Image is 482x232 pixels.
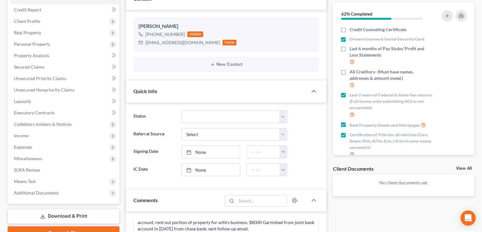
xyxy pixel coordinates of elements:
span: Real Property [14,30,41,35]
div: Open Intercom Messenger [460,210,476,226]
span: Miscellaneous [14,156,42,161]
a: Secured Claims [9,61,119,73]
div: [EMAIL_ADDRESS][DOMAIN_NAME] [145,39,220,46]
span: Certificates of Title for all vehicles (Cars, Boats, RVs, ATVs, Ect...) If its in your name, we n... [349,132,434,151]
span: Means Test [14,179,36,184]
div: spoke to client, judgements outside [GEOGRAPHIC_DATA] regarding old business, one in [GEOGRAPHIC_... [138,207,315,232]
a: Unsecured Priority Claims [9,73,119,84]
span: Drivers License & Social Security Card [349,36,424,42]
span: Comments [133,197,158,203]
a: Download & Print [8,209,119,224]
span: Additional Documents [14,190,59,195]
span: Client Profile [14,18,40,24]
span: All Creditors- (Must have names, addresses & amount owed.) [349,69,434,81]
strong: 62% Completed [341,11,372,17]
span: Unsecured Priority Claims [14,76,66,81]
div: [PERSON_NAME] [138,23,314,30]
a: Executory Contracts [9,107,119,119]
input: Search... [236,195,287,206]
a: None [182,146,240,158]
span: Real Property Deeds and Mortgages [349,122,420,128]
div: Client Documents [333,165,373,172]
span: Expenses [14,144,32,150]
span: Lawsuits [14,99,31,104]
label: Referral Source [130,128,178,141]
a: Property Analysis [9,50,119,61]
div: [PHONE_NUMBER] [145,31,185,38]
span: Credit Counseling Certificate [349,26,406,33]
span: Quick Info [133,88,157,94]
input: -- : -- [247,164,280,176]
a: None [182,164,240,176]
label: Status [130,110,178,123]
a: Lawsuits [9,96,119,107]
span: Last 2 years of Federal & State Tax returns. (Full forms, only submitting W2 is not acceptable) [349,92,434,111]
span: Credit Report [14,7,41,12]
p: No client documents yet. [338,180,469,186]
div: home [222,40,236,45]
label: IC Date [130,163,178,176]
label: Signing Date [130,146,178,158]
span: Last 6 months of Pay Stubs/ Profit and Loss Statements [349,45,434,58]
span: Property Analysis [14,53,49,58]
span: Secured Claims [14,64,44,70]
button: New Contact [138,62,314,67]
span: Unsecured Nonpriority Claims [14,87,74,92]
a: Unsecured Nonpriority Claims [9,84,119,96]
span: Executory Contracts [14,110,55,115]
a: View All [456,166,472,171]
input: -- : -- [247,146,280,158]
span: SOFA Review [14,167,40,173]
span: Income [14,133,29,138]
span: Codebtors Insiders & Notices [14,121,72,127]
a: Credit Report [9,4,119,16]
div: mobile [187,31,203,37]
a: SOFA Review [9,164,119,176]
span: Personal Property [14,41,50,47]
